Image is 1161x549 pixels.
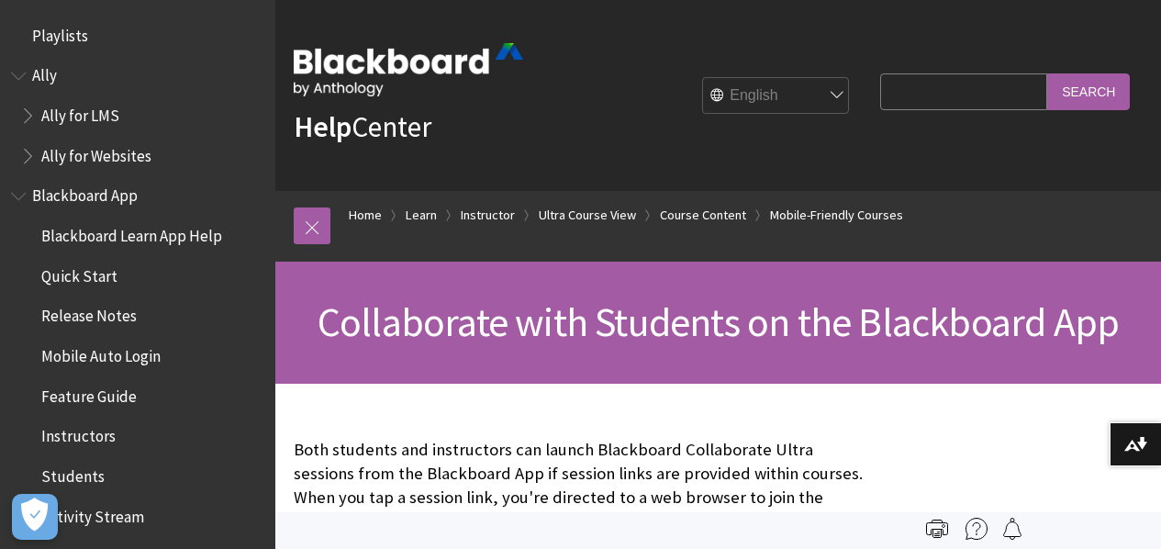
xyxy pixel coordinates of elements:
[461,204,515,227] a: Instructor
[12,494,58,540] button: Open Preferences
[41,421,116,446] span: Instructors
[294,438,871,534] p: Both students and instructors can launch Blackboard Collaborate Ultra sessions from the Blackboar...
[539,204,636,227] a: Ultra Course View
[41,501,144,526] span: Activity Stream
[11,20,264,51] nav: Book outline for Playlists
[294,108,352,145] strong: Help
[660,204,746,227] a: Course Content
[41,381,137,406] span: Feature Guide
[1047,73,1130,109] input: Search
[32,20,88,45] span: Playlists
[41,261,117,286] span: Quick Start
[41,301,137,326] span: Release Notes
[11,61,264,172] nav: Book outline for Anthology Ally Help
[349,204,382,227] a: Home
[770,204,903,227] a: Mobile-Friendly Courses
[294,43,523,96] img: Blackboard by Anthology
[41,461,105,486] span: Students
[32,181,138,206] span: Blackboard App
[41,341,161,365] span: Mobile Auto Login
[41,100,119,125] span: Ally for LMS
[966,518,988,540] img: More help
[703,78,850,115] select: Site Language Selector
[41,220,222,245] span: Blackboard Learn App Help
[41,140,151,165] span: Ally for Websites
[1001,518,1023,540] img: Follow this page
[318,297,1119,347] span: Collaborate with Students on the Blackboard App
[926,518,948,540] img: Print
[32,61,57,85] span: Ally
[294,108,431,145] a: HelpCenter
[406,204,437,227] a: Learn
